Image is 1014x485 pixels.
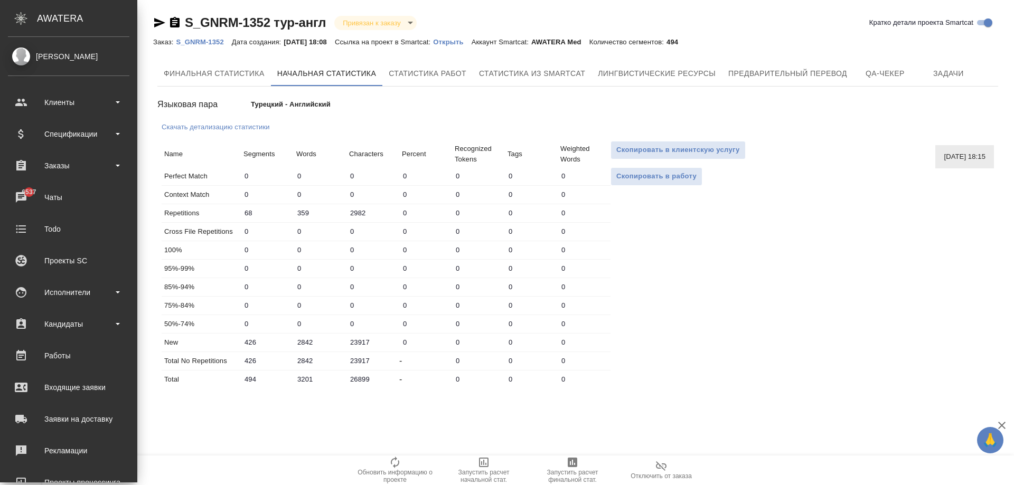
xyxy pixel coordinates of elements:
input: ✎ Введи что-нибудь [399,335,452,350]
p: Words [296,149,344,159]
input: ✎ Введи что-нибудь [294,298,346,313]
input: ✎ Введи что-нибудь [241,298,294,313]
input: ✎ Введи что-нибудь [346,372,399,387]
span: Статистика работ [389,67,466,80]
div: Рекламации [8,443,129,459]
span: Обновить информацию о проекте [357,469,433,483]
p: Дата создания: [232,38,284,46]
input: ✎ Введи что-нибудь [558,224,611,239]
input: ✎ Введи что-нибудь [505,187,558,202]
input: ✎ Введи что-нибудь [294,168,346,184]
input: ✎ Введи что-нибудь [346,353,399,368]
div: - [399,355,452,367]
input: ✎ Введи что-нибудь [241,261,294,276]
p: Name [164,149,238,159]
span: QA-чекер [860,67,910,80]
input: ✎ Введи что-нибудь [505,168,558,184]
input: ✎ Введи что-нибудь [294,279,346,294]
span: Скопировать в клиентскую услугу [616,144,740,156]
input: ✎ Введи что-нибудь [294,242,346,258]
input: ✎ Введи что-нибудь [558,168,611,184]
input: ✎ Введи что-нибудь [294,261,346,276]
input: ✎ Введи что-нибудь [399,224,452,239]
span: Задачи [923,67,974,80]
div: [PERSON_NAME] [8,51,129,62]
div: Кандидаты [8,316,129,332]
p: 494 [666,38,686,46]
input: ✎ Введи что-нибудь [558,353,611,368]
p: Заказ: [153,38,176,46]
input: ✎ Введи что-нибудь [505,261,558,276]
div: Языковая пара [157,98,251,111]
input: ✎ Введи что-нибудь [452,205,505,221]
span: Запустить расчет начальной стат. [446,469,522,483]
input: ✎ Введи что-нибудь [558,187,611,202]
button: Обновить информацию о проекте [351,455,439,485]
input: ✎ Введи что-нибудь [294,372,346,387]
span: Скопировать в работу [616,170,697,183]
p: 75%-84% [164,300,238,311]
p: 100% [164,245,238,255]
input: ✎ Введи что-нибудь [294,187,346,202]
p: Characters [349,149,397,159]
p: Weighted Words [560,144,608,165]
a: Работы [3,343,135,369]
input: ✎ Введи что-нибудь [346,335,399,350]
p: New [164,337,238,348]
span: Лингвистические ресурсы [598,67,716,80]
p: Турецкий - Английский [251,99,438,110]
input: ✎ Введи что-нибудь [452,298,505,313]
p: 50%-74% [164,319,238,329]
button: Привязан к заказу [340,18,403,27]
input: ✎ Введи что-нибудь [241,242,294,258]
a: 6537Чаты [3,184,135,211]
div: Привязан к заказу [334,16,416,30]
input: ✎ Введи что-нибудь [241,205,294,221]
button: Скопировать ссылку для ЯМессенджера [153,16,166,29]
p: Скачать детализацию статистики [162,123,270,131]
span: 6537 [15,187,42,197]
input: ✎ Введи что-нибудь [294,353,346,368]
a: Входящие заявки [3,374,135,401]
p: 95%-99% [164,263,238,274]
input: ✎ Введи что-нибудь [558,205,611,221]
a: Todo [3,216,135,242]
input: ✎ Введи что-нибудь [452,168,505,184]
input: ✎ Введи что-нибудь [558,261,611,276]
input: ✎ Введи что-нибудь [452,187,505,202]
div: Спецификации [8,126,129,142]
input: ✎ Введи что-нибудь [452,242,505,258]
p: [DATE] 18:08 [284,38,335,46]
input: ✎ Введи что-нибудь [346,224,399,239]
button: Скопировать в работу [611,167,702,186]
button: Отключить от заказа [617,455,706,485]
span: Финальная статистика [164,67,265,80]
span: Запустить расчет финальной стат. [534,469,611,483]
span: Отключить от заказа [631,472,692,480]
a: Проекты SC [3,248,135,274]
input: ✎ Введи что-нибудь [294,224,346,239]
input: ✎ Введи что-нибудь [346,168,399,184]
span: [DATE] 18:15 [944,151,985,162]
input: ✎ Введи что-нибудь [558,372,611,387]
div: - [399,373,452,386]
input: ✎ Введи что-нибудь [241,224,294,239]
div: Заказы [8,158,129,174]
span: Начальная статистика [277,67,377,80]
button: Запустить расчет финальной стат. [528,455,617,485]
span: Кратко детали проекта Smartcat [869,17,973,28]
input: ✎ Введи что-нибудь [241,187,294,202]
input: ✎ Введи что-нибудь [346,205,399,221]
p: Repetitions [164,208,238,218]
input: ✎ Введи что-нибудь [346,279,399,294]
button: Скопировать ссылку [168,16,181,29]
input: ✎ Введи что-нибудь [241,168,294,184]
input: ✎ Введи что-нибудь [505,279,558,294]
span: 🙏 [981,429,999,451]
p: Percent [402,149,449,159]
input: ✎ Введи что-нибудь [452,353,505,368]
input: ✎ Введи что-нибудь [558,335,611,350]
p: AWATERA Med [531,38,589,46]
input: ✎ Введи что-нибудь [558,242,611,258]
input: ✎ Введи что-нибудь [346,242,399,258]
